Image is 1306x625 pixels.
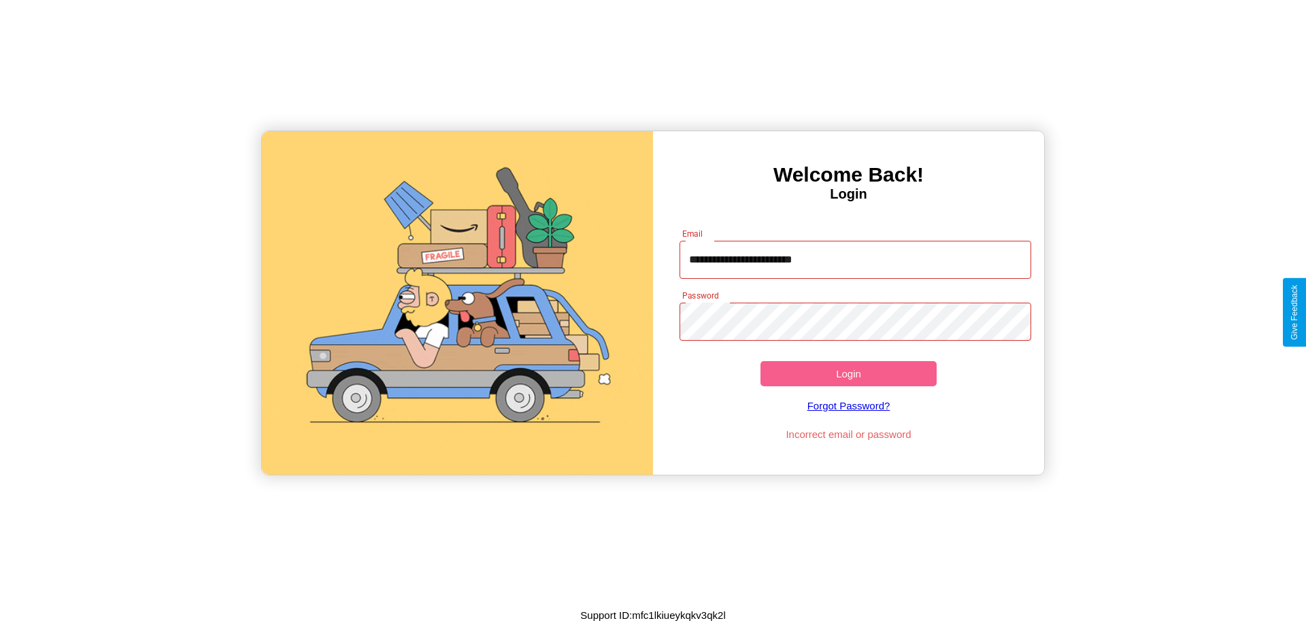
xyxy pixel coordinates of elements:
[1290,285,1299,340] div: Give Feedback
[760,361,937,386] button: Login
[262,131,653,475] img: gif
[673,425,1025,443] p: Incorrect email or password
[653,186,1044,202] h4: Login
[580,606,725,624] p: Support ID: mfc1lkiueykqkv3qk2l
[682,290,718,301] label: Password
[682,228,703,239] label: Email
[673,386,1025,425] a: Forgot Password?
[653,163,1044,186] h3: Welcome Back!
